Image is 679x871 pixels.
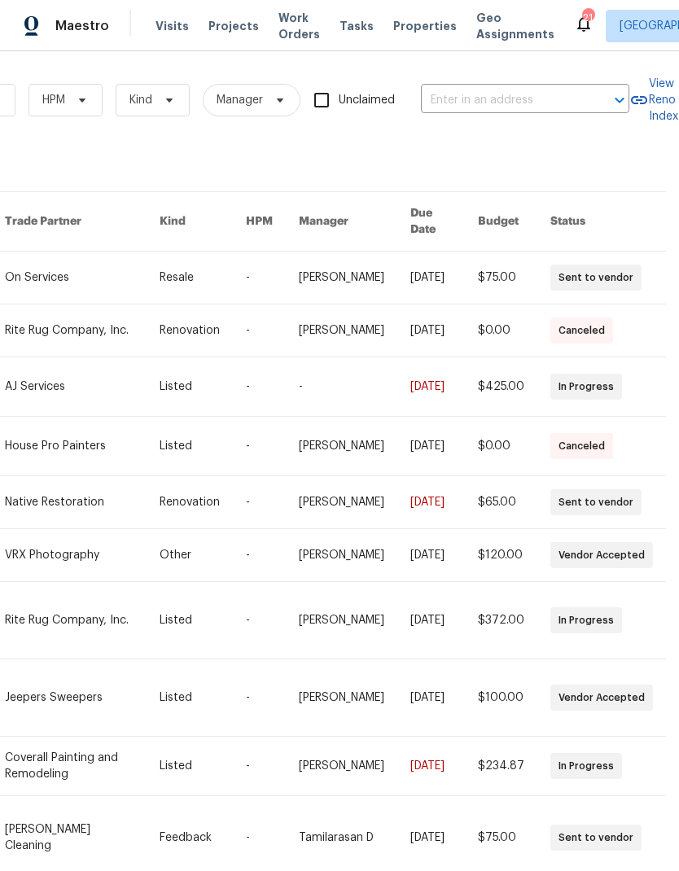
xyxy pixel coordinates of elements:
td: - [233,417,286,476]
span: Work Orders [278,10,320,42]
button: Open [608,89,631,112]
span: Geo Assignments [476,10,554,42]
td: [PERSON_NAME] [286,417,397,476]
td: [PERSON_NAME] [286,476,397,529]
td: Renovation [147,304,233,357]
input: Enter in an address [421,88,584,113]
th: HPM [233,192,286,252]
span: Tasks [339,20,374,32]
td: - [233,582,286,659]
span: Maestro [55,18,109,34]
td: - [286,357,397,417]
td: Resale [147,252,233,304]
a: View Reno Index [629,76,678,125]
th: Budget [465,192,537,252]
th: Kind [147,192,233,252]
td: Listed [147,737,233,796]
td: Renovation [147,476,233,529]
td: - [233,357,286,417]
td: - [233,529,286,582]
th: Status [537,192,666,252]
td: - [233,737,286,796]
td: [PERSON_NAME] [286,659,397,737]
td: [PERSON_NAME] [286,304,397,357]
td: [PERSON_NAME] [286,529,397,582]
span: HPM [42,92,65,108]
td: Listed [147,659,233,737]
td: Listed [147,417,233,476]
td: Listed [147,357,233,417]
span: Projects [208,18,259,34]
td: Listed [147,582,233,659]
td: Other [147,529,233,582]
span: Kind [129,92,152,108]
th: Manager [286,192,397,252]
span: Unclaimed [339,92,395,109]
td: - [233,659,286,737]
span: Properties [393,18,457,34]
span: Manager [217,92,263,108]
td: [PERSON_NAME] [286,582,397,659]
div: 21 [582,10,594,26]
td: [PERSON_NAME] [286,737,397,796]
td: - [233,476,286,529]
td: [PERSON_NAME] [286,252,397,304]
td: - [233,304,286,357]
th: Due Date [397,192,465,252]
td: - [233,252,286,304]
span: Visits [156,18,189,34]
